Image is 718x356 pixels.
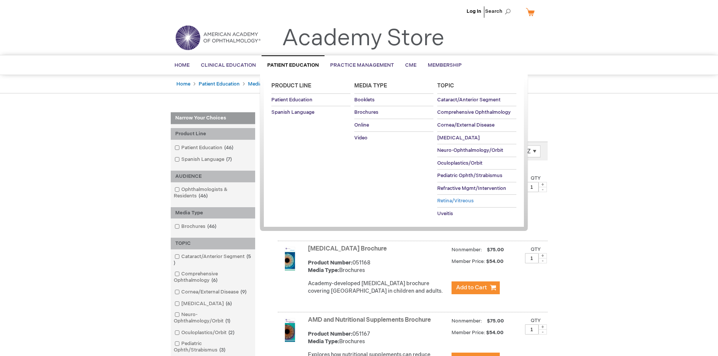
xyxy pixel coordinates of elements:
[486,330,505,336] span: $54.00
[437,83,454,89] span: Topic
[437,173,502,179] span: Pediatric Ophth/Strabismus
[271,97,312,103] span: Patient Education
[486,247,505,253] span: $75.00
[308,331,352,337] strong: Product Number:
[354,109,378,115] span: Brochures
[224,318,232,324] span: 1
[486,318,505,324] span: $75.00
[437,122,494,128] span: Cornea/External Disease
[271,83,311,89] span: Product Line
[452,258,485,264] strong: Member Price:
[354,97,375,103] span: Booklets
[173,144,236,151] a: Patient Education46
[452,316,482,326] strong: Nonmember:
[467,8,481,14] a: Log In
[308,260,352,266] strong: Product Number:
[405,62,416,68] span: CME
[171,171,255,182] div: AUDIENCE
[174,254,251,266] span: 5
[271,109,314,115] span: Spanish Language
[308,330,448,345] div: 051167 Brochures
[308,280,448,295] p: Academy-developed [MEDICAL_DATA] brochure covering [GEOGRAPHIC_DATA] in children and adults.
[210,277,219,283] span: 6
[173,156,235,163] a: Spanish Language7
[173,289,250,296] a: Cornea/External Disease9
[531,175,541,181] label: Qty
[282,25,444,52] a: Academy Store
[224,301,234,307] span: 6
[437,147,503,153] span: Neuro-Ophthalmology/Orbit
[354,135,367,141] span: Video
[171,128,255,140] div: Product Line
[308,316,431,324] a: AMD and Nutritional Supplements Brochure
[437,198,474,204] span: Retina/Vitreous
[205,223,218,229] span: 46
[437,109,511,115] span: Comprehensive Ophthalmology
[428,62,462,68] span: Membership
[354,122,369,128] span: Online
[308,338,339,345] strong: Media Type:
[171,207,255,219] div: Media Type
[308,245,387,252] a: [MEDICAL_DATA] Brochure
[525,182,539,192] input: Qty
[173,270,253,284] a: Comprehensive Ophthalmology6
[531,318,541,324] label: Qty
[531,246,541,252] label: Qty
[437,97,501,103] span: Cataract/Anterior Segment
[437,160,482,166] span: Oculoplastics/Orbit
[197,193,210,199] span: 46
[173,186,253,200] a: Ophthalmologists & Residents46
[248,81,274,87] a: Media Type
[217,347,227,353] span: 3
[525,324,539,335] input: Qty
[173,340,253,354] a: Pediatric Ophth/Strabismus3
[278,318,302,342] img: AMD and Nutritional Supplements Brochure
[437,135,480,141] span: [MEDICAL_DATA]
[173,223,219,230] a: Brochures46
[175,62,190,68] span: Home
[222,145,235,151] span: 46
[239,289,248,295] span: 9
[173,311,253,325] a: Neuro-Ophthalmology/Orbit1
[354,83,387,89] span: Media Type
[201,62,256,68] span: Clinical Education
[176,81,190,87] a: Home
[452,245,482,255] strong: Nonmember:
[171,112,255,124] strong: Narrow Your Choices
[224,156,234,162] span: 7
[525,253,539,263] input: Qty
[437,185,506,191] span: Refractive Mgmt/Intervention
[456,284,487,291] span: Add to Cart
[173,253,253,267] a: Cataract/Anterior Segment5
[173,300,235,307] a: [MEDICAL_DATA]6
[173,329,237,336] a: Oculoplastics/Orbit2
[437,211,453,217] span: Uveitis
[485,4,514,19] span: Search
[227,330,236,336] span: 2
[486,258,505,264] span: $54.00
[199,81,240,87] a: Patient Education
[308,259,448,274] div: 051168 Brochures
[308,267,339,273] strong: Media Type:
[452,281,500,294] button: Add to Cart
[330,62,394,68] span: Practice Management
[267,62,319,68] span: Patient Education
[452,330,485,336] strong: Member Price:
[278,247,302,271] img: Amblyopia Brochure
[171,238,255,249] div: TOPIC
